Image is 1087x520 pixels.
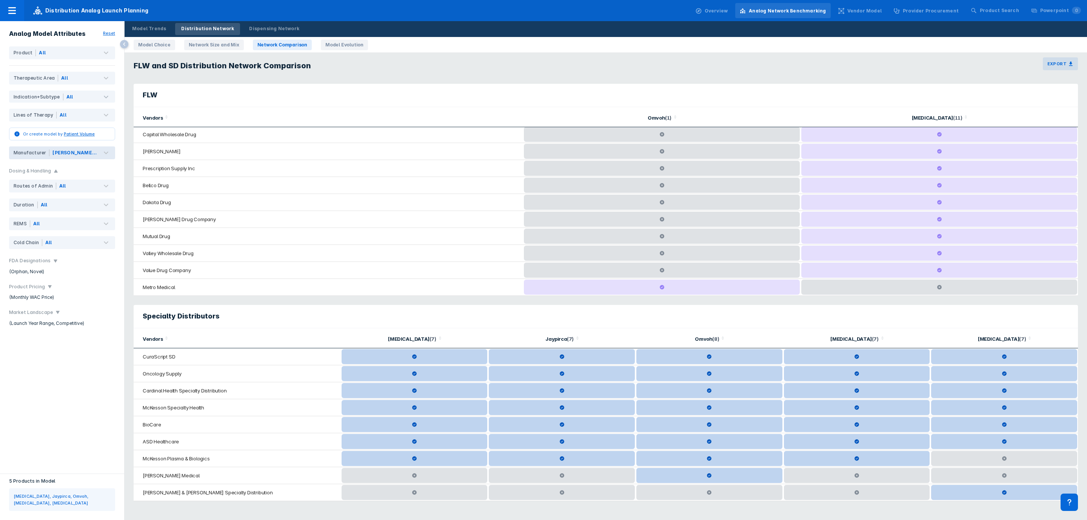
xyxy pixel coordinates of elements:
th: [MEDICAL_DATA] [930,328,1078,348]
span: 0 [1072,7,1081,14]
a: Overview [691,3,733,18]
div: REMS [14,220,30,227]
th: Omvoh [523,107,801,127]
th: [MEDICAL_DATA] [783,328,931,348]
div: Product [14,49,36,56]
h1: FLW and SD Distribution Network Comparison [134,62,311,75]
td: [PERSON_NAME] Medical [134,467,341,484]
td: Dakota Drug [134,194,523,211]
span: ( 7 ) [567,336,574,342]
div: Lines of Therapy [14,112,57,118]
td: ASD Healthcare [134,433,341,450]
div: Analog Network Benchmarking [749,8,826,14]
th: Omvoh [636,328,783,348]
h4: FDA Designations [9,258,51,263]
a: Analog Network Benchmarking [735,3,830,18]
div: All [60,112,66,118]
h3: Export [1047,61,1067,66]
div: Therapeutic Area [14,75,58,82]
button: Export [1043,57,1078,70]
td: [PERSON_NAME] Drug Company [134,211,523,228]
div: Overview [705,8,728,14]
td: McKesson Plasma & Biologics [134,450,341,467]
td: Valley Wholesale Drug [134,245,523,262]
div: All [61,75,68,82]
div: All [63,93,76,101]
div: Routes of Admin [14,183,56,189]
div: All [39,49,46,56]
div: Model Trends [132,25,166,32]
td: CuraScript SD [134,348,341,365]
span: FLW [143,91,157,100]
p: (Orphan, Novel) [9,268,115,275]
div: [PERSON_NAME] [PERSON_NAME] [52,149,99,156]
th: Jaypirca [488,328,636,348]
div: All [45,239,52,246]
div: All [41,202,48,208]
span: ( 7 ) [430,336,436,342]
td: Mutual Drug [134,228,523,245]
div: Powerpoint [1040,7,1081,14]
a: Network Size and Mix [184,40,244,50]
button: Or create model by Patient Volume [9,128,115,140]
span: Or create model by [23,131,95,137]
button: Indication+SubtypeAll [9,91,115,103]
td: Value Drug Company [134,262,523,279]
td: Capital Wholesale Drug [134,126,523,143]
p: (Launch Year Range, Competitive) [9,320,115,327]
div: Vendor Model [847,8,882,14]
div: [MEDICAL_DATA], Jaypirca, Omvoh, [MEDICAL_DATA], [MEDICAL_DATA] [14,493,111,506]
td: [PERSON_NAME] [134,143,523,160]
a: Model Trends [126,23,172,35]
span: 5 Products in Model [9,478,55,484]
div: Provider Procurement [903,8,959,14]
td: Oncology Supply [134,365,341,382]
div: Manufacturer [14,149,49,156]
p: (Monthly WAC Price) [9,294,115,301]
span: ( 7 ) [872,336,879,342]
span: ( 7 ) [1019,336,1026,342]
td: [PERSON_NAME] & [PERSON_NAME] Specialty Distribution [134,484,341,501]
div: Dispensing Network [249,25,299,32]
a: Vendor Model [834,3,886,18]
div: Cold Chain [14,239,42,246]
h4: Product Pricing [9,284,45,289]
td: McKesson Specialty Health [134,399,341,416]
div: Distribution Network [181,25,234,32]
td: Metro Medical [134,279,523,296]
td: BioCare [134,416,341,433]
span: ( 1 ) [665,115,671,121]
span: Specialty Distributors [143,312,220,321]
th: Vendors [134,328,341,348]
th: Vendors [134,107,523,127]
a: Model Evolution [321,40,368,50]
td: Bellco Drug [134,177,523,194]
a: Dispensing Network [243,23,305,35]
a: Model Choice [134,40,175,50]
h4: Dosing & Handling [9,168,51,174]
span: ( 8 ) [712,336,719,342]
th: [MEDICAL_DATA] [801,107,1078,127]
button: Reset [100,27,118,39]
span: ( 11 ) [953,115,962,121]
h4: Market Landscape [9,310,53,315]
div: Contact Support [1061,494,1078,511]
span: Patient Volume [64,131,95,137]
td: Cardinal Health Specialty Distribution [134,382,341,399]
a: Provider Procurement [889,3,963,18]
div: All [59,183,66,189]
td: Prescription Supply Inc [134,160,523,177]
th: [MEDICAL_DATA] [341,328,488,348]
h4: Analog Model Attributes [9,30,86,37]
div: All [33,220,40,227]
div: Duration [14,202,38,208]
a: Distribution Network [175,23,240,35]
div: Indication+Subtype [14,94,63,100]
a: Network Comparison [253,40,312,50]
div: Product Search [980,7,1019,14]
